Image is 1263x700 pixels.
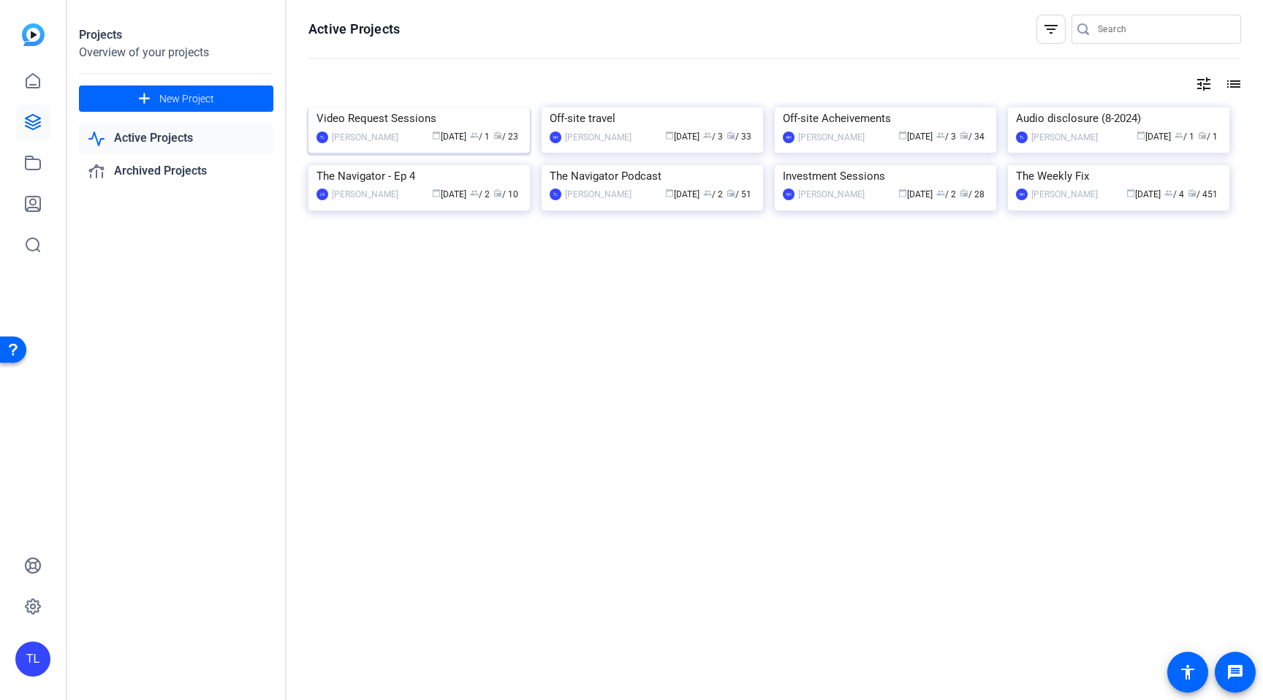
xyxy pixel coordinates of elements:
[960,132,985,142] span: / 34
[79,26,273,44] div: Projects
[1224,75,1241,93] mat-icon: list
[432,189,441,197] span: calendar_today
[1175,132,1194,142] span: / 1
[316,189,328,200] div: LN
[665,132,699,142] span: [DATE]
[308,20,400,38] h1: Active Projects
[1188,189,1196,197] span: radio
[1098,20,1229,38] input: Search
[22,23,45,46] img: blue-gradient.svg
[493,132,518,142] span: / 23
[1198,131,1207,140] span: radio
[703,189,723,199] span: / 2
[727,131,735,140] span: radio
[898,189,933,199] span: [DATE]
[727,189,735,197] span: radio
[960,189,985,199] span: / 28
[79,85,273,112] button: New Project
[550,165,755,187] div: The Navigator Podcast
[898,189,907,197] span: calendar_today
[1042,20,1060,38] mat-icon: filter_list
[493,189,518,199] span: / 10
[1188,189,1218,199] span: / 451
[936,131,945,140] span: group
[1164,189,1184,199] span: / 4
[1126,189,1135,197] span: calendar_today
[159,91,214,107] span: New Project
[703,132,723,142] span: / 3
[316,165,522,187] div: The Navigator - Ep 4
[783,165,988,187] div: Investment Sessions
[960,189,968,197] span: radio
[1226,663,1244,681] mat-icon: message
[493,189,502,197] span: radio
[432,132,466,142] span: [DATE]
[798,130,865,145] div: [PERSON_NAME]
[1195,75,1213,93] mat-icon: tune
[15,642,50,677] div: TL
[783,107,988,129] div: Off-site Acheivements
[79,156,273,186] a: Archived Projects
[1175,131,1183,140] span: group
[898,132,933,142] span: [DATE]
[1016,189,1028,200] div: NH
[79,44,273,61] div: Overview of your projects
[550,107,755,129] div: Off-site travel
[703,189,712,197] span: group
[432,189,466,199] span: [DATE]
[1137,131,1145,140] span: calendar_today
[727,132,751,142] span: / 33
[550,132,561,143] div: NH
[79,123,273,153] a: Active Projects
[470,189,490,199] span: / 2
[783,189,794,200] div: NH
[316,107,522,129] div: Video Request Sessions
[493,131,502,140] span: radio
[332,130,398,145] div: [PERSON_NAME]
[550,189,561,200] div: TL
[470,189,479,197] span: group
[1031,187,1098,202] div: [PERSON_NAME]
[470,131,479,140] span: group
[565,130,631,145] div: [PERSON_NAME]
[1137,132,1171,142] span: [DATE]
[1016,107,1221,129] div: Audio disclosure (8-2024)
[1164,189,1173,197] span: group
[1031,130,1098,145] div: [PERSON_NAME]
[665,189,699,199] span: [DATE]
[783,132,794,143] div: NH
[1126,189,1161,199] span: [DATE]
[936,132,956,142] span: / 3
[703,131,712,140] span: group
[665,189,674,197] span: calendar_today
[470,132,490,142] span: / 1
[1198,132,1218,142] span: / 1
[135,90,153,108] mat-icon: add
[1016,165,1221,187] div: The Weekly Fix
[727,189,751,199] span: / 51
[898,131,907,140] span: calendar_today
[936,189,956,199] span: / 2
[960,131,968,140] span: radio
[1016,132,1028,143] div: TL
[565,187,631,202] div: [PERSON_NAME]
[316,132,328,143] div: TL
[1179,663,1196,681] mat-icon: accessibility
[798,187,865,202] div: [PERSON_NAME]
[665,131,674,140] span: calendar_today
[432,131,441,140] span: calendar_today
[936,189,945,197] span: group
[332,187,398,202] div: [PERSON_NAME]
